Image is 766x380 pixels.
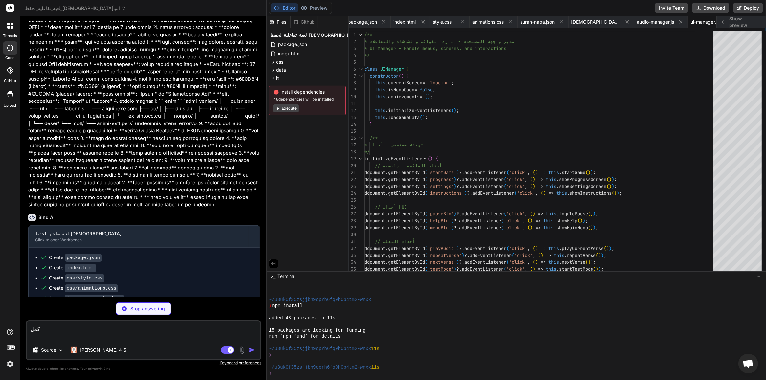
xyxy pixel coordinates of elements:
span: { [406,66,409,72]
span: getElementById [388,169,425,175]
span: 'instructions' [428,190,464,196]
span: initializeEventListeners [364,156,428,162]
span: ) [617,190,619,196]
div: Click to collapse the range. [357,135,365,142]
div: Click to collapse the range. [357,66,365,73]
span: ) [533,183,535,189]
span: [DEMOGRAPHIC_DATA]-data.js [571,19,620,25]
div: Click to collapse the range. [357,31,365,38]
span: ( [506,169,509,175]
span: => [541,169,546,175]
span: , [527,169,530,175]
span: document [364,245,385,251]
span: − [757,273,761,279]
span: ; [433,87,435,93]
span: . [385,245,388,251]
span: 'startGame' [428,169,456,175]
span: ) [533,176,535,182]
span: initializeEventListeners [388,107,451,113]
span: ) [612,176,614,182]
img: settings [5,358,16,369]
span: ( [606,176,609,182]
span: ( [527,218,530,224]
span: ) [530,218,533,224]
span: , [527,245,530,251]
button: Deploy [733,3,763,13]
span: ) [583,218,585,224]
span: achievements [388,94,420,100]
span: ( [399,73,401,79]
span: ; [612,245,614,251]
span: this [543,218,554,224]
div: Github [291,19,318,25]
span: loadGameData [388,114,420,120]
span: ui-manager.js [690,19,719,25]
span: this [556,190,567,196]
span: , [525,176,527,182]
img: attachment [238,346,246,354]
span: package.json [277,40,308,48]
span: document [364,176,385,182]
span: 'pauseBtn' [428,211,454,217]
span: ( [585,169,588,175]
span: . [385,218,388,224]
span: animations.css [472,19,504,25]
div: 8 [349,79,356,86]
span: ) [609,176,612,182]
span: { [435,156,438,162]
span: UIManager [380,66,404,72]
div: 14 [349,121,356,128]
span: ?. [467,190,472,196]
span: getElementById [388,183,425,189]
span: ( [428,156,430,162]
span: ?. [459,169,464,175]
div: 13 [349,114,356,121]
span: showMainMenu [556,225,588,231]
div: 19 [349,155,356,162]
span: = [414,87,417,93]
span: ) [612,183,614,189]
span: ?. [456,176,462,182]
button: Invite Team [655,3,688,13]
div: 26 [349,204,356,211]
span: ) [588,169,591,175]
span: document [364,169,385,175]
div: 10 [349,93,356,100]
button: Execute [273,104,299,112]
span: . [385,190,388,196]
span: => [538,211,543,217]
div: Click to open Workbench [35,237,242,243]
span: ( [501,218,504,224]
span: , [535,190,538,196]
button: لعبة تفاعلية لحفظ [DEMOGRAPHIC_DATA]Click to open Workbench [29,226,249,247]
div: 28 [349,217,356,224]
span: ) [454,107,456,113]
span: ( [504,176,506,182]
span: ( [504,183,506,189]
div: 31 [349,238,356,245]
span: ) [609,183,612,189]
span: . [385,87,388,93]
span: ( [501,225,504,231]
span: , [522,218,525,224]
span: class [364,66,378,72]
span: . [559,245,562,251]
span: this [546,183,556,189]
span: this [375,87,385,93]
span: ; [614,183,617,189]
span: showInstructions [569,190,612,196]
span: ; [596,225,598,231]
span: js [276,75,279,81]
span: . [385,114,388,120]
span: document [364,183,385,189]
div: 11 [349,100,356,107]
span: لعبة_تفاعلية_لحفظ_[DEMOGRAPHIC_DATA]النبأ [270,32,367,38]
div: 1 [349,31,356,38]
span: ) [535,245,538,251]
span: ) [454,183,456,189]
span: . [385,169,388,175]
span: لعبة_تفاعلية_لحفظ_[DEMOGRAPHIC_DATA]النبأ [25,5,126,11]
span: 'click' [517,190,535,196]
div: 16 [349,135,356,142]
label: threads [3,33,17,39]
